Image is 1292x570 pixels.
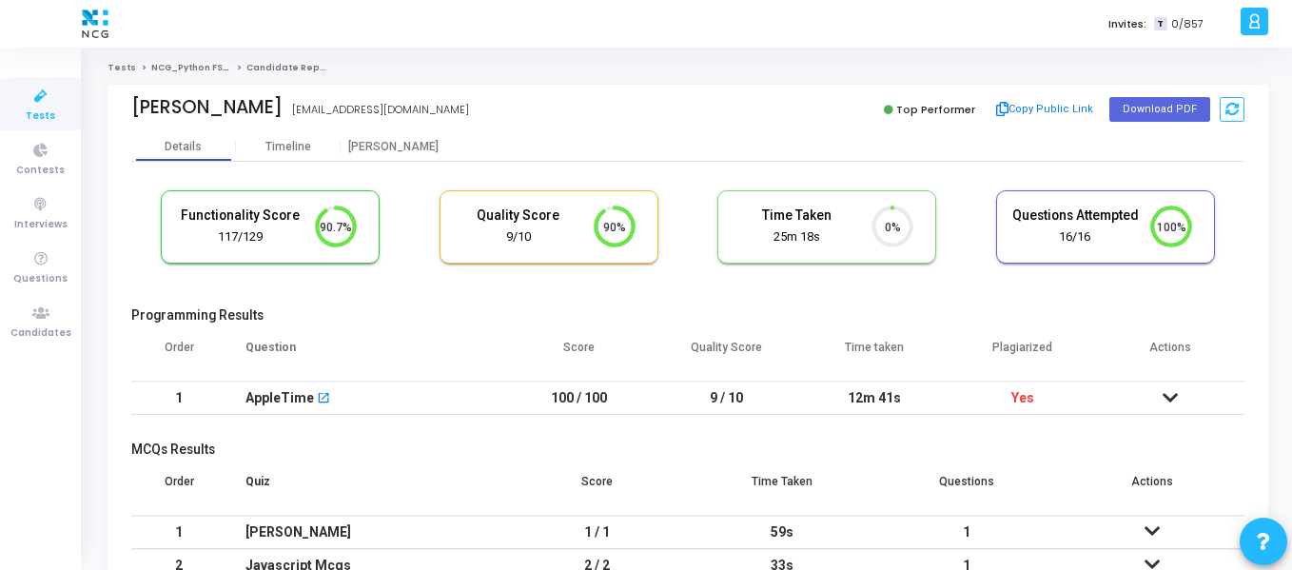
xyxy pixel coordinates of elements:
span: Questions [13,271,68,287]
h5: Functionality Score [176,207,303,224]
span: Candidates [10,325,71,342]
th: Question [226,328,505,382]
h5: MCQs Results [131,442,1244,458]
th: Time taken [801,328,949,382]
label: Invites: [1108,16,1146,32]
th: Quality Score [653,328,801,382]
mat-icon: open_in_new [317,393,330,406]
td: 1 [874,516,1059,549]
div: Timeline [265,140,311,154]
th: Actions [1060,462,1244,516]
span: Tests [26,108,55,125]
h5: Programming Results [131,307,1244,324]
div: 25m 18s [733,228,860,246]
th: Score [505,462,690,516]
span: Interviews [14,217,68,233]
button: Copy Public Link [990,95,1100,124]
img: logo [77,5,113,43]
td: 1 / 1 [505,516,690,549]
td: 1 [131,516,226,549]
div: Details [165,140,202,154]
th: Quiz [226,462,505,516]
span: Candidate Report [246,62,334,73]
td: 100 / 100 [505,382,654,415]
th: Plagiarized [949,328,1097,382]
div: 16/16 [1011,228,1139,246]
div: [PERSON_NAME] [245,517,486,548]
button: Download PDF [1109,97,1210,122]
span: Top Performer [896,102,975,117]
a: NCG_Python FS_Developer [151,62,281,73]
th: Score [505,328,654,382]
div: [EMAIL_ADDRESS][DOMAIN_NAME] [292,102,469,118]
div: [PERSON_NAME] [131,96,283,118]
th: Actions [1097,328,1245,382]
span: T [1154,17,1166,31]
h5: Questions Attempted [1011,207,1139,224]
h5: Time Taken [733,207,860,224]
h5: Quality Score [455,207,582,224]
div: 59s [709,517,855,548]
a: Tests [108,62,136,73]
td: 1 [131,382,226,415]
td: 12m 41s [801,382,949,415]
span: Contests [16,163,65,179]
th: Order [131,462,226,516]
span: Yes [1011,390,1034,405]
td: 9 / 10 [653,382,801,415]
div: 117/129 [176,228,303,246]
div: AppleTime [245,383,314,414]
th: Time Taken [690,462,874,516]
th: Questions [874,462,1059,516]
th: Order [131,328,226,382]
nav: breadcrumb [108,62,1268,74]
span: 0/857 [1171,16,1204,32]
div: [PERSON_NAME] [341,140,445,154]
div: 9/10 [455,228,582,246]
